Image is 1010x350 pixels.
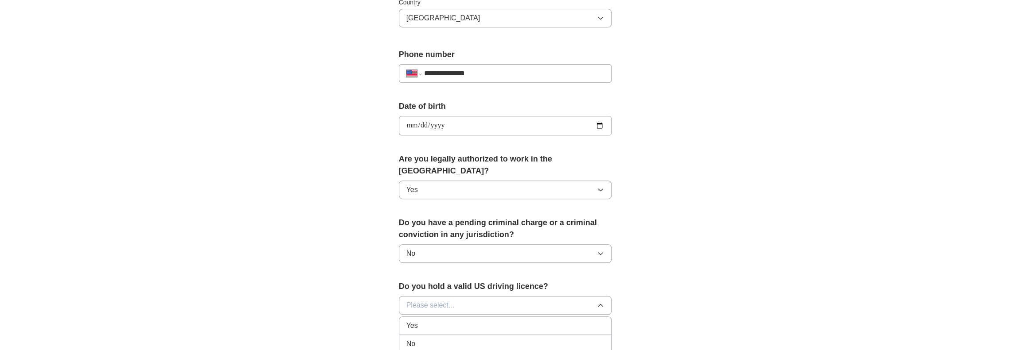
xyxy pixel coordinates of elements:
[406,13,480,23] span: [GEOGRAPHIC_DATA]
[406,248,415,259] span: No
[399,217,612,241] label: Do you have a pending criminal charge or a criminal conviction in any jurisdiction?
[399,49,612,61] label: Phone number
[399,181,612,199] button: Yes
[406,185,418,195] span: Yes
[399,296,612,315] button: Please select...
[399,281,612,292] label: Do you hold a valid US driving licence?
[399,153,612,177] label: Are you legally authorized to work in the [GEOGRAPHIC_DATA]?
[399,9,612,27] button: [GEOGRAPHIC_DATA]
[406,338,415,349] span: No
[399,244,612,263] button: No
[406,300,455,311] span: Please select...
[399,100,612,112] label: Date of birth
[406,320,418,331] span: Yes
